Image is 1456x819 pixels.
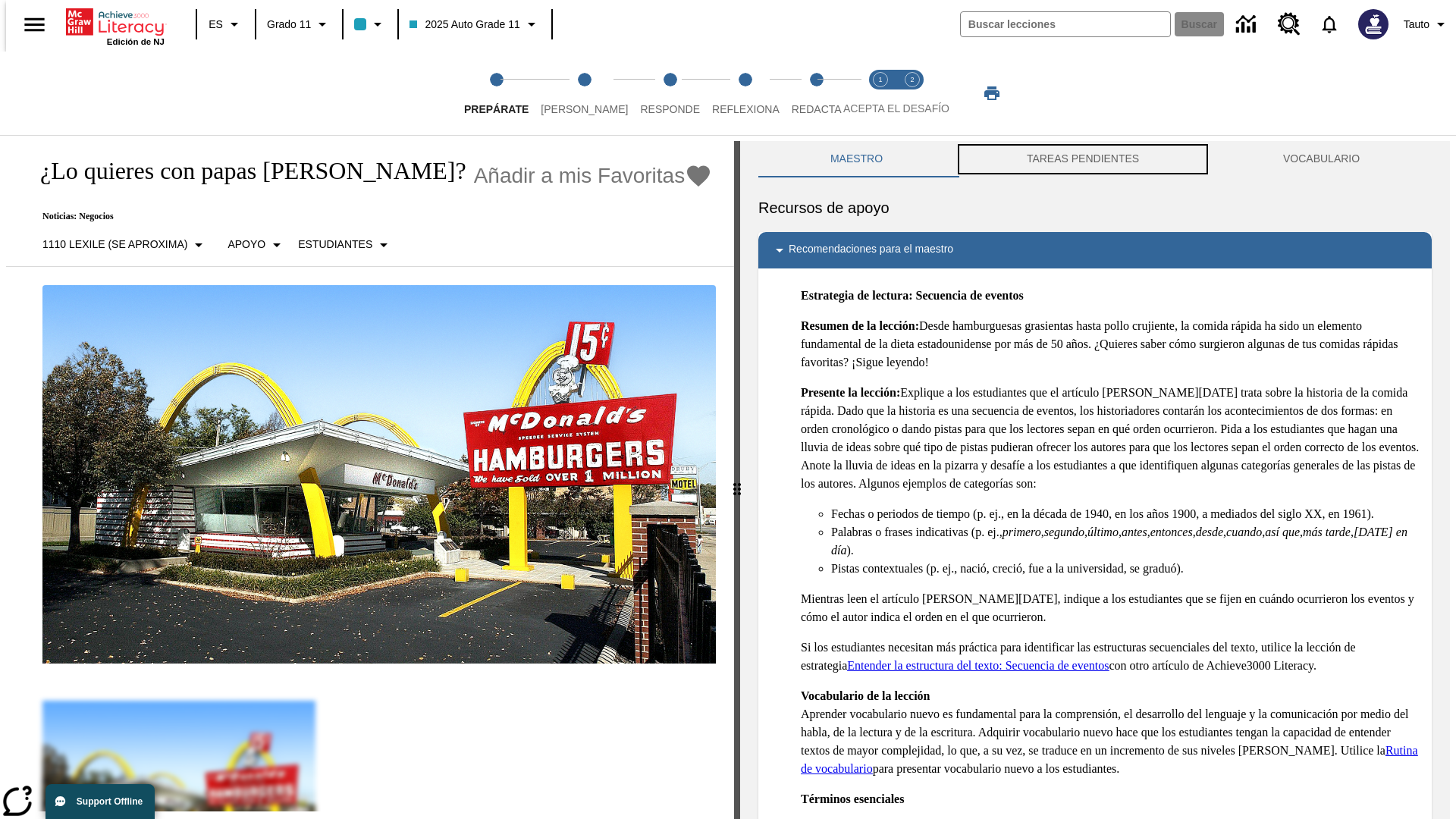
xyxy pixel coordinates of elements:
button: Acepta el desafío contesta step 2 of 2 [890,52,934,135]
button: Tipo de apoyo, Apoyo [221,231,292,259]
em: antes [1122,526,1147,538]
p: 1110 Lexile (Se aproxima) [42,237,187,253]
p: Mientras leen el artículo [PERSON_NAME][DATE], indique a los estudiantes que se fijen en cuándo o... [801,590,1420,626]
span: Reflexiona [712,103,780,115]
img: Uno de los primeros locales de McDonald's, con el icónico letrero rojo y los arcos amarillos. [42,285,716,664]
text: 1 [878,76,882,83]
li: Fechas o periodos de tiempo (p. ej., en la década de 1940, en los años 1900, a mediados del siglo... [831,505,1420,523]
div: Portada [66,5,165,46]
button: Responde step 3 of 5 [628,52,712,135]
div: Pulsa la tecla de intro o la barra espaciadora y luego presiona las flechas de derecha e izquierd... [734,141,740,819]
button: Acepta el desafío lee step 1 of 2 [858,52,902,135]
button: Perfil/Configuración [1398,11,1456,38]
p: Si los estudiantes necesitan más práctica para identificar las estructuras secuenciales del texto... [801,639,1420,675]
div: reading [6,141,734,811]
span: ES [209,17,223,33]
a: Centro de recursos, Se abrirá en una pestaña nueva. [1269,4,1310,45]
li: Pistas contextuales (p. ej., nació, creció, fue a la universidad, se graduó). [831,560,1420,578]
button: Abrir el menú lateral [12,2,57,47]
button: Escoja un nuevo avatar [1349,5,1398,44]
em: desde [1196,526,1223,538]
strong: Términos esenciales [801,792,904,805]
span: Prepárate [464,103,529,115]
p: Explique a los estudiantes que el artículo [PERSON_NAME][DATE] trata sobre la historia de la comi... [801,384,1420,493]
em: entonces [1150,526,1193,538]
p: Estudiantes [298,237,372,253]
p: Recomendaciones para el maestro [789,241,953,259]
button: Support Offline [45,784,155,819]
h6: Recursos de apoyo [758,196,1432,220]
a: Notificaciones [1310,5,1349,44]
div: Instructional Panel Tabs [758,141,1432,177]
button: Maestro [758,141,955,177]
strong: Vocabulario de la lección [801,689,930,702]
p: Aprender vocabulario nuevo es fundamental para la comprensión, el desarrollo del lenguaje y la co... [801,687,1420,778]
text: 2 [910,76,914,83]
button: TAREAS PENDIENTES [955,141,1211,177]
em: así que [1265,526,1300,538]
em: primero [1003,526,1041,538]
button: Reflexiona step 4 of 5 [700,52,792,135]
button: Grado: Grado 11, Elige un grado [261,11,337,38]
span: 2025 Auto Grade 11 [409,17,519,33]
span: Añadir a mis Favoritas [474,164,686,188]
p: Desde hamburguesas grasientas hasta pollo crujiente, la comida rápida ha sido un elemento fundame... [801,317,1420,372]
p: Apoyo [227,237,265,253]
li: Palabras o frases indicativas (p. ej., , , , , , , , , , ). [831,523,1420,560]
button: VOCABULARIO [1211,141,1432,177]
button: Seleccione Lexile, 1110 Lexile (Se aproxima) [36,231,214,259]
span: ACEPTA EL DESAFÍO [843,102,949,115]
strong: Presente la lección: [801,386,900,399]
button: Añadir a mis Favoritas - ¿Lo quieres con papas fritas? [474,162,713,189]
h1: ¿Lo quieres con papas [PERSON_NAME]? [24,157,466,185]
div: activity [740,141,1450,819]
em: más tarde [1303,526,1351,538]
a: Centro de información [1227,4,1269,45]
span: Edición de NJ [107,37,165,46]
span: Responde [640,103,700,115]
a: Entender la estructura del texto: Secuencia de eventos [847,659,1109,672]
button: Lenguaje: ES, Selecciona un idioma [202,11,250,38]
button: El color de la clase es azul claro. Cambiar el color de la clase. [348,11,393,38]
span: [PERSON_NAME] [541,103,628,115]
span: Redacta [792,103,842,115]
button: Clase: 2025 Auto Grade 11, Selecciona una clase [403,11,546,38]
img: Avatar [1358,9,1389,39]
em: segundo [1044,526,1084,538]
span: Grado 11 [267,17,311,33]
button: Imprimir [968,80,1016,107]
button: Prepárate step 1 of 5 [452,52,541,135]
p: Noticias: Negocios [24,211,712,222]
span: Support Offline [77,796,143,807]
em: último [1087,526,1119,538]
strong: Estrategia de lectura: Secuencia de eventos [801,289,1024,302]
button: Lee step 2 of 5 [529,52,640,135]
input: Buscar campo [961,12,1170,36]
em: cuando [1226,526,1262,538]
button: Redacta step 5 of 5 [780,52,854,135]
span: Tauto [1404,17,1429,33]
div: Recomendaciones para el maestro [758,232,1432,268]
button: Seleccionar estudiante [292,231,399,259]
strong: Resumen de la lección: [801,319,919,332]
